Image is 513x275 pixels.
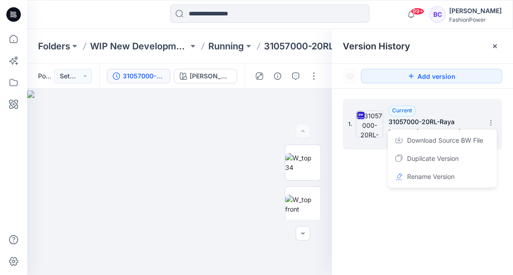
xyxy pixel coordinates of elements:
[264,40,359,53] p: 31057000-20RL-Raya
[407,153,459,164] span: Duplicate Version
[392,107,412,114] span: Current
[190,71,231,81] div: Viola (As swatch)
[429,6,446,23] div: BC
[38,40,70,53] a: Folders
[491,43,499,50] button: Close
[270,69,285,83] button: Details
[174,69,237,83] button: [PERSON_NAME] (As swatch)
[348,120,352,128] span: 1.
[285,153,321,172] img: W_top 34
[388,116,479,127] h5: 31057000-20RL-Raya
[411,8,424,15] span: 99+
[208,40,244,53] a: Running
[388,127,479,136] span: Posted by: Bibi Castelijns
[449,16,502,23] div: FashionPower
[343,41,410,52] span: Version History
[407,135,483,146] span: Download Source BW File
[38,71,54,81] span: Posted [DATE] 09:20 by
[356,111,383,138] img: 31057000-20RL-Raya
[107,69,170,83] button: 31057000-20RL-Raya
[449,5,502,16] div: [PERSON_NAME]
[361,69,502,83] button: Add version
[90,40,188,53] a: WIP New Developments
[343,69,357,83] button: Show Hidden Versions
[407,171,455,182] span: Rename Version
[123,71,164,81] div: 31057000-20RL-Raya
[285,195,321,214] img: W_top front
